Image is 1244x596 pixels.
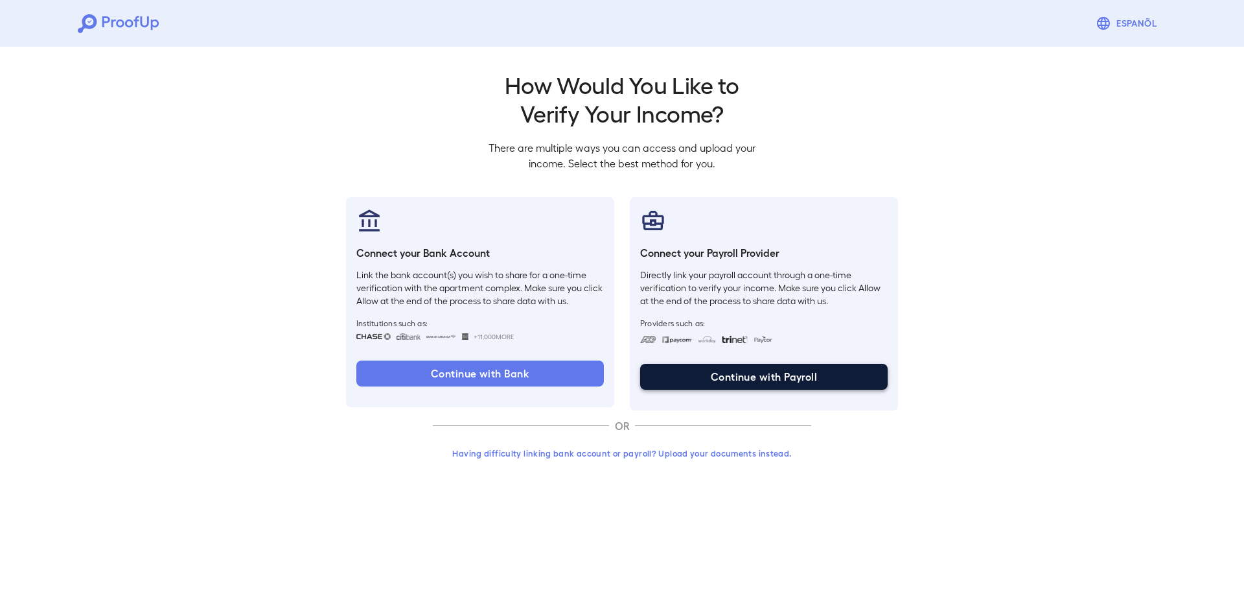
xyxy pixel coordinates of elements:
img: paycon.svg [753,336,773,343]
p: Directly link your payroll account through a one-time verification to verify your income. Make su... [640,268,888,307]
img: bankAccount.svg [356,208,382,233]
img: citibank.svg [396,333,420,340]
img: workday.svg [698,336,717,343]
span: Institutions such as: [356,318,604,328]
img: paycom.svg [662,336,693,343]
p: There are multiple ways you can access and upload your income. Select the best method for you. [478,140,766,171]
img: payrollProvider.svg [640,208,666,233]
h2: How Would You Like to Verify Your Income? [478,70,766,127]
img: wellsfargo.svg [462,333,469,340]
span: Providers such as: [640,318,888,328]
img: adp.svg [640,336,656,343]
img: trinet.svg [722,336,748,343]
h6: Connect your Payroll Provider [640,245,888,261]
img: chase.svg [356,333,391,340]
button: Espanõl [1090,10,1166,36]
button: Continue with Payroll [640,364,888,390]
h6: Connect your Bank Account [356,245,604,261]
span: +11,000 More [474,331,514,342]
img: bankOfAmerica.svg [426,333,457,340]
button: Having difficulty linking bank account or payroll? Upload your documents instead. [433,442,811,465]
p: Link the bank account(s) you wish to share for a one-time verification with the apartment complex... [356,268,604,307]
button: Continue with Bank [356,361,604,387]
p: OR [609,418,635,434]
